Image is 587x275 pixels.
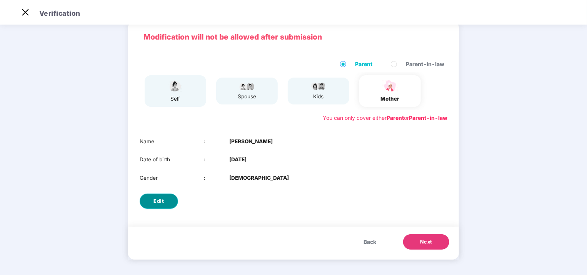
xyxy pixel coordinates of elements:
button: Back [356,234,384,250]
span: Back [364,238,376,246]
div: Name [140,137,204,146]
img: svg+xml;base64,PHN2ZyB4bWxucz0iaHR0cDovL3d3dy53My5vcmcvMjAwMC9zdmciIHdpZHRoPSI3OS4wMzciIGhlaWdodD... [309,81,328,91]
b: Parent-in-law [409,114,447,121]
div: kids [309,93,328,101]
div: Gender [140,174,204,182]
div: You can only cover either or [323,114,447,122]
div: : [204,174,230,182]
b: [DATE] [229,156,247,164]
div: Date of birth [140,156,204,164]
span: Edit [154,197,164,205]
img: svg+xml;base64,PHN2ZyB4bWxucz0iaHR0cDovL3d3dy53My5vcmcvMjAwMC9zdmciIHdpZHRoPSI1NCIgaGVpZ2h0PSIzOC... [380,79,400,93]
div: : [204,137,230,146]
button: Edit [140,194,178,209]
span: Next [420,238,432,246]
span: Parent [352,60,375,68]
img: svg+xml;base64,PHN2ZyBpZD0iU3BvdXNlX2ljb24iIHhtbG5zPSJodHRwOi8vd3d3LnczLm9yZy8yMDAwL3N2ZyIgd2lkdG... [166,79,185,93]
div: mother [380,95,400,103]
div: self [166,95,185,103]
b: [PERSON_NAME] [229,137,273,146]
div: spouse [237,93,257,101]
img: svg+xml;base64,PHN2ZyB4bWxucz0iaHR0cDovL3d3dy53My5vcmcvMjAwMC9zdmciIHdpZHRoPSI5Ny44OTciIGhlaWdodD... [237,81,257,91]
span: Parent-in-law [403,60,447,68]
div: : [204,156,230,164]
button: Next [403,234,449,250]
b: [DEMOGRAPHIC_DATA] [229,174,289,182]
p: Modification will not be allowed after submission [143,31,444,43]
b: Parent [387,114,404,121]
